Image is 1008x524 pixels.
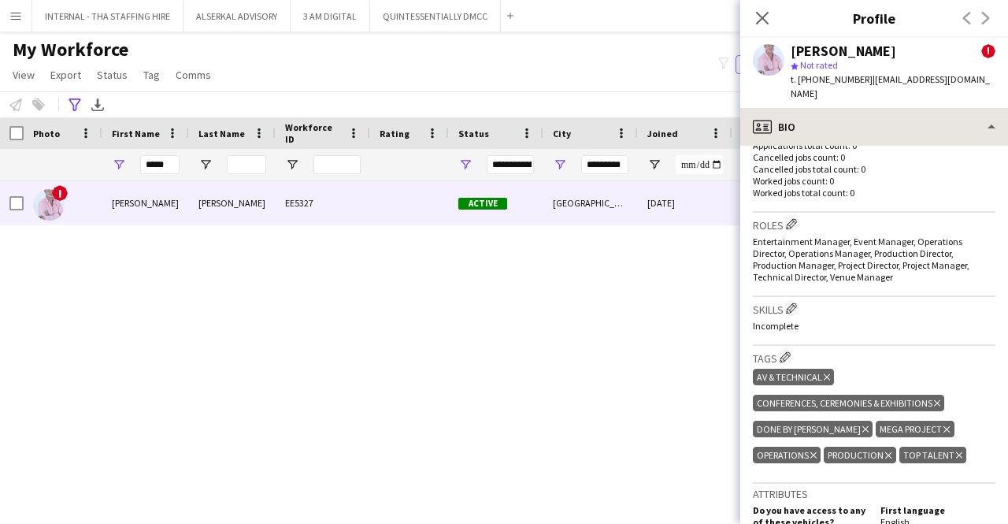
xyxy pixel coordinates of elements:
[176,68,211,82] span: Comms
[183,1,291,32] button: ALSERKAL ADVISORY
[753,421,873,437] div: Done by [PERSON_NAME]
[876,421,954,437] div: Mega Project
[736,55,814,74] button: Everyone5,959
[189,181,276,225] div: [PERSON_NAME]
[553,128,571,139] span: City
[13,68,35,82] span: View
[753,187,995,199] p: Worked jobs total count: 0
[753,151,995,163] p: Cancelled jobs count: 0
[285,121,342,145] span: Workforce ID
[6,65,41,85] a: View
[676,155,723,174] input: Joined Filter Input
[44,65,87,85] a: Export
[458,128,489,139] span: Status
[647,128,678,139] span: Joined
[91,65,134,85] a: Status
[102,181,189,225] div: [PERSON_NAME]
[276,181,370,225] div: EE5327
[753,163,995,175] p: Cancelled jobs total count: 0
[112,158,126,172] button: Open Filter Menu
[753,300,995,317] h3: Skills
[800,59,838,71] span: Not rated
[753,236,969,283] span: Entertainment Manager, Event Manager, Operations Director, Operations Manager, Production Directo...
[753,447,821,463] div: Operations
[198,128,245,139] span: Last Name
[32,1,183,32] button: INTERNAL - THA STAFFING HIRE
[291,1,370,32] button: 3 AM DIGITAL
[52,185,68,201] span: !
[543,181,638,225] div: [GEOGRAPHIC_DATA]
[753,349,995,366] h3: Tags
[753,369,834,385] div: AV & Technical
[553,158,567,172] button: Open Filter Menu
[88,95,107,114] app-action-btn: Export XLSX
[198,158,213,172] button: Open Filter Menu
[899,447,966,463] div: TOP Talent
[137,65,166,85] a: Tag
[638,181,732,225] div: [DATE]
[112,128,160,139] span: First Name
[13,38,128,61] span: My Workforce
[753,320,995,332] p: Incomplete
[753,487,995,501] h3: Attributes
[313,155,361,174] input: Workforce ID Filter Input
[143,68,160,82] span: Tag
[33,128,60,139] span: Photo
[791,73,990,99] span: | [EMAIL_ADDRESS][DOMAIN_NAME]
[65,95,84,114] app-action-btn: Advanced filters
[380,128,409,139] span: Rating
[740,8,1008,28] h3: Profile
[753,175,995,187] p: Worked jobs count: 0
[753,216,995,232] h3: Roles
[791,44,896,58] div: [PERSON_NAME]
[50,68,81,82] span: Export
[791,73,873,85] span: t. [PHONE_NUMBER]
[824,447,895,463] div: Production
[981,44,995,58] span: !
[880,504,995,516] h5: First language
[97,68,128,82] span: Status
[140,155,180,174] input: First Name Filter Input
[33,189,65,221] img: Gavin Taylor
[370,1,501,32] button: QUINTESSENTIALLY DMCC
[647,158,661,172] button: Open Filter Menu
[458,198,507,210] span: Active
[740,108,1008,146] div: Bio
[227,155,266,174] input: Last Name Filter Input
[753,395,944,411] div: Conferences, Ceremonies & Exhibitions
[169,65,217,85] a: Comms
[458,158,472,172] button: Open Filter Menu
[285,158,299,172] button: Open Filter Menu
